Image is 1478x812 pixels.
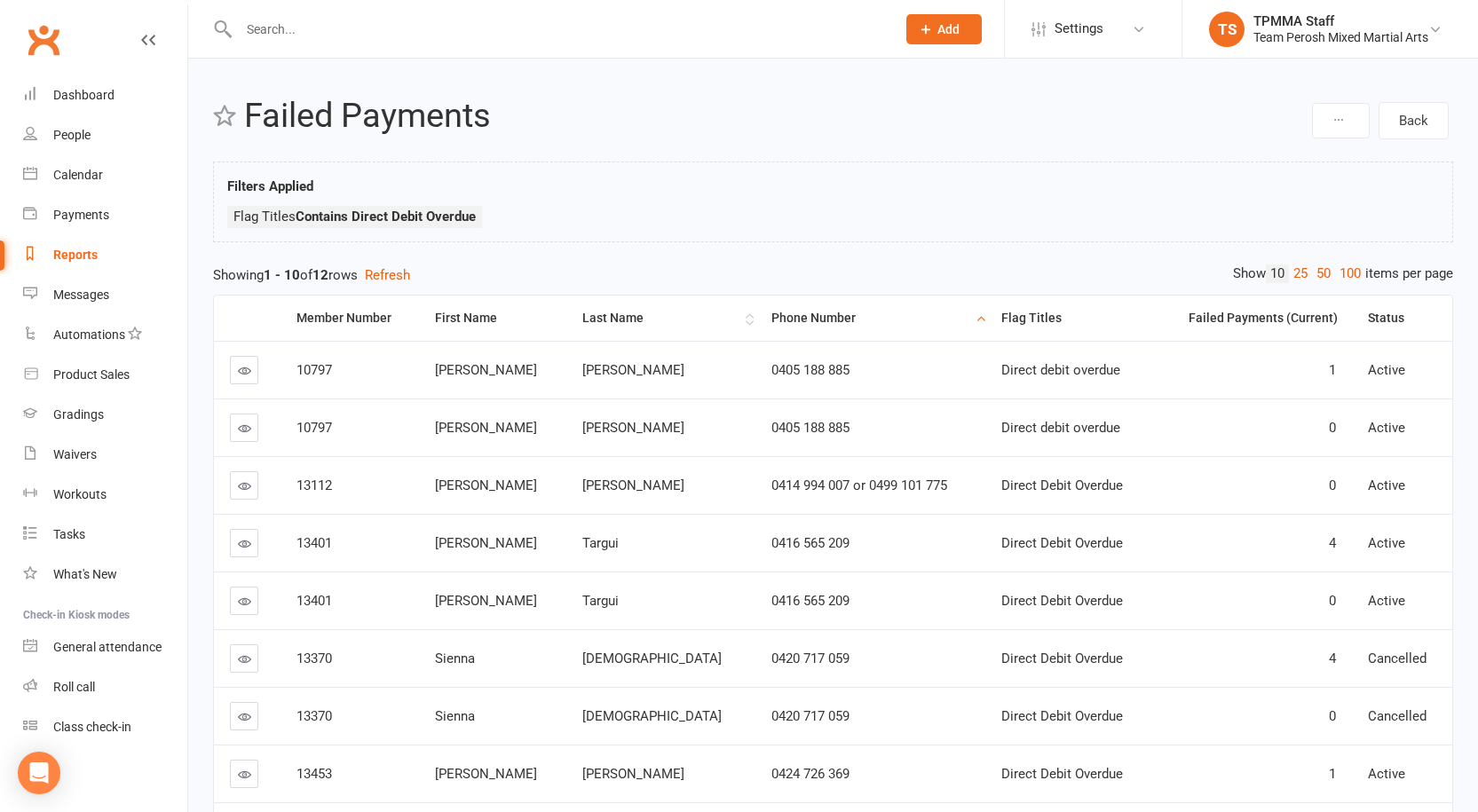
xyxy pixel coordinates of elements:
div: Dashboard [53,88,115,102]
div: Member Number [296,311,405,325]
span: 0420 717 059 [771,708,850,724]
span: 10797 [296,420,332,436]
a: General attendance kiosk mode [23,627,187,667]
div: Showing of rows [213,264,1453,286]
span: 0420 717 059 [771,650,850,666]
div: Flag Titles [1001,311,1141,325]
div: TS [1209,12,1245,47]
a: Clubworx [21,18,66,62]
span: Active [1368,477,1405,493]
div: Messages [53,288,109,302]
div: Payments [53,208,109,222]
a: Back [1379,102,1449,139]
div: Workouts [53,487,107,501]
a: What's New [23,555,187,595]
span: 0416 565 209 [771,593,850,609]
span: 0414 994 007 or 0499 101 775 [771,477,947,493]
div: Open Intercom Messenger [18,752,60,794]
span: Direct Debit Overdue [1001,593,1123,609]
a: Gradings [23,395,187,435]
span: Cancelled [1368,650,1427,666]
div: Waivers [53,447,97,461]
a: Payments [23,195,187,235]
div: Tasks [53,527,85,541]
div: Phone Number [771,311,970,325]
span: 13370 [296,708,332,724]
span: 1 [1329,362,1336,378]
span: [PERSON_NAME] [582,362,684,378]
span: Direct Debit Overdue [1001,708,1123,724]
span: [PERSON_NAME] [582,766,684,782]
span: 13401 [296,535,332,551]
div: Class check-in [53,720,131,734]
div: Failed Payments (Current) [1170,311,1338,325]
span: [PERSON_NAME] [435,420,537,436]
span: 10797 [296,362,332,378]
div: Status [1368,311,1438,325]
a: Reports [23,235,187,275]
div: General attendance [53,640,162,654]
span: [PERSON_NAME] [582,477,684,493]
span: 0424 726 369 [771,766,850,782]
a: Roll call [23,667,187,707]
span: 1 [1329,766,1336,782]
span: 0405 188 885 [771,362,850,378]
span: 0 [1329,593,1336,609]
span: Active [1368,420,1405,436]
div: Product Sales [53,367,130,382]
a: 50 [1312,264,1335,283]
span: 0 [1329,477,1336,493]
div: Reports [53,248,98,262]
div: People [53,128,91,142]
span: Sienna [435,708,475,724]
strong: Filters Applied [227,178,313,194]
span: 13401 [296,593,332,609]
a: Dashboard [23,75,187,115]
span: [DEMOGRAPHIC_DATA] [582,650,722,666]
span: Settings [1055,9,1103,49]
span: Active [1368,593,1405,609]
span: Targui [582,535,619,551]
span: 13112 [296,477,332,493]
span: [PERSON_NAME] [435,477,537,493]
div: Team Perosh Mixed Martial Arts [1253,29,1428,45]
span: Direct Debit Overdue [1001,535,1123,551]
span: [PERSON_NAME] [582,420,684,436]
a: 100 [1335,264,1365,283]
span: 4 [1329,650,1336,666]
a: Class kiosk mode [23,707,187,747]
strong: Contains Direct Debit Overdue [296,209,476,225]
strong: 1 - 10 [264,267,300,283]
span: 0405 188 885 [771,420,850,436]
a: Product Sales [23,355,187,395]
div: Gradings [53,407,104,422]
span: Direct Debit Overdue [1001,650,1123,666]
span: [DEMOGRAPHIC_DATA] [582,708,722,724]
a: Waivers [23,435,187,475]
a: Tasks [23,515,187,555]
div: Automations [53,327,125,342]
span: Active [1368,362,1405,378]
span: 13370 [296,650,332,666]
span: [PERSON_NAME] [435,362,537,378]
span: Active [1368,535,1405,551]
span: [PERSON_NAME] [435,535,537,551]
a: Messages [23,275,187,315]
a: People [23,115,187,155]
button: Refresh [365,264,410,286]
span: [PERSON_NAME] [435,593,537,609]
span: Direct debit overdue [1001,362,1120,378]
span: 0 [1329,420,1336,436]
div: First Name [435,311,553,325]
span: Sienna [435,650,475,666]
strong: 12 [312,267,328,283]
span: [PERSON_NAME] [435,766,537,782]
span: Flag Titles [233,209,476,225]
span: Direct Debit Overdue [1001,477,1123,493]
span: 4 [1329,535,1336,551]
a: 10 [1266,264,1289,283]
span: Cancelled [1368,708,1427,724]
span: Active [1368,766,1405,782]
a: Workouts [23,475,187,515]
span: 0416 565 209 [771,535,850,551]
